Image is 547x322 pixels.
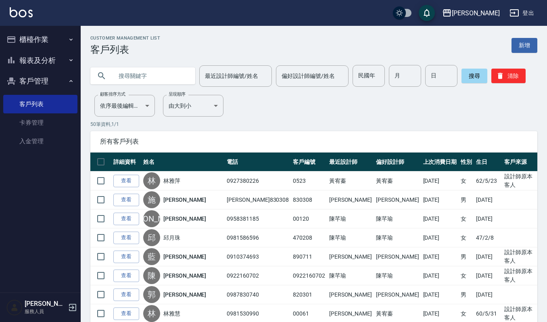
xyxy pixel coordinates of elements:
[502,266,537,285] td: 設計師原本客人
[225,247,291,266] td: 0910374693
[113,175,139,187] a: 查看
[491,69,526,83] button: 清除
[143,210,160,227] div: [PERSON_NAME]
[25,308,66,315] p: 服務人員
[113,213,139,225] a: 查看
[374,209,421,228] td: 陳芊瑜
[512,38,537,53] a: 新增
[291,209,327,228] td: 00120
[474,209,502,228] td: [DATE]
[374,153,421,171] th: 偏好設計師
[421,285,459,304] td: [DATE]
[374,171,421,190] td: 黃宥蓁
[25,300,66,308] h5: [PERSON_NAME]
[291,171,327,190] td: 0523
[327,209,374,228] td: 陳芊瑜
[94,95,155,117] div: 依序最後編輯時間
[327,171,374,190] td: 黃宥蓁
[3,132,77,151] a: 入金管理
[459,266,474,285] td: 女
[90,36,160,41] h2: Customer Management List
[10,7,33,17] img: Logo
[143,248,160,265] div: 藍
[113,270,139,282] a: 查看
[291,285,327,304] td: 820301
[327,153,374,171] th: 最近設計師
[502,247,537,266] td: 設計師原本客人
[474,285,502,304] td: [DATE]
[169,91,186,97] label: 呈現順序
[163,177,180,185] a: 林雅萍
[141,153,225,171] th: 姓名
[374,266,421,285] td: 陳芊瑜
[225,228,291,247] td: 0981586596
[291,266,327,285] td: 0922160702
[6,299,23,316] img: Person
[327,285,374,304] td: [PERSON_NAME]
[374,285,421,304] td: [PERSON_NAME]
[459,228,474,247] td: 女
[163,253,206,261] a: [PERSON_NAME]
[100,91,125,97] label: 顧客排序方式
[439,5,503,21] button: [PERSON_NAME]
[113,307,139,320] a: 查看
[3,29,77,50] button: 櫃檯作業
[506,6,537,21] button: 登出
[474,190,502,209] td: [DATE]
[474,153,502,171] th: 生日
[374,190,421,209] td: [PERSON_NAME]
[113,194,139,206] a: 查看
[225,190,291,209] td: [PERSON_NAME]830308
[163,234,180,242] a: 邱月珠
[421,247,459,266] td: [DATE]
[163,272,206,280] a: [PERSON_NAME]
[421,228,459,247] td: [DATE]
[474,247,502,266] td: [DATE]
[502,153,537,171] th: 客戶來源
[291,228,327,247] td: 470208
[3,50,77,71] button: 報表及分析
[459,171,474,190] td: 女
[421,266,459,285] td: [DATE]
[474,266,502,285] td: [DATE]
[143,267,160,284] div: 陳
[100,138,528,146] span: 所有客戶列表
[163,95,223,117] div: 由大到小
[327,266,374,285] td: 陳芊瑜
[225,266,291,285] td: 0922160702
[327,247,374,266] td: [PERSON_NAME]
[421,153,459,171] th: 上次消費日期
[163,215,206,223] a: [PERSON_NAME]
[327,228,374,247] td: 陳芊瑜
[163,291,206,299] a: [PERSON_NAME]
[225,209,291,228] td: 0958381185
[419,5,435,21] button: save
[474,171,502,190] td: 62/5/23
[143,191,160,208] div: 施
[291,153,327,171] th: 客戶編號
[327,190,374,209] td: [PERSON_NAME]
[374,247,421,266] td: [PERSON_NAME]
[474,228,502,247] td: 47/2/8
[459,153,474,171] th: 性別
[459,247,474,266] td: 男
[459,190,474,209] td: 男
[90,121,537,128] p: 50 筆資料, 1 / 1
[225,171,291,190] td: 0927380226
[502,171,537,190] td: 設計師原本客人
[143,305,160,322] div: 林
[374,228,421,247] td: 陳芊瑜
[3,95,77,113] a: 客戶列表
[452,8,500,18] div: [PERSON_NAME]
[143,172,160,189] div: 林
[113,65,189,87] input: 搜尋關鍵字
[163,196,206,204] a: [PERSON_NAME]
[113,232,139,244] a: 查看
[225,153,291,171] th: 電話
[291,190,327,209] td: 830308
[459,209,474,228] td: 女
[113,251,139,263] a: 查看
[421,209,459,228] td: [DATE]
[225,285,291,304] td: 0987830740
[421,190,459,209] td: [DATE]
